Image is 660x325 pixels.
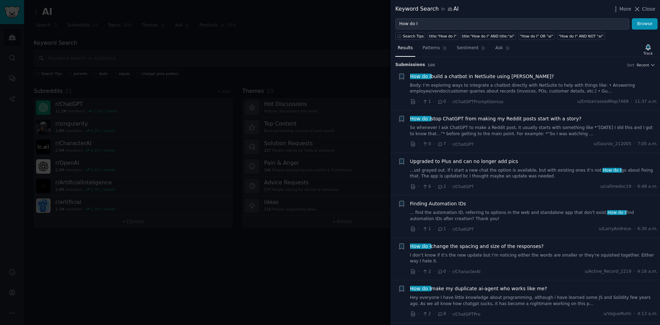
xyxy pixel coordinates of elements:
span: · [631,99,632,105]
span: Recent [637,63,649,67]
span: 1 [422,226,431,232]
span: u/LarryAndreux [599,226,631,232]
span: 0 [437,99,446,105]
span: · [634,269,635,275]
span: 11:37 a.m. [635,99,658,105]
span: · [449,268,450,275]
span: · [433,141,435,148]
span: · [433,311,435,318]
span: · [449,141,450,148]
a: ... find the automation ID, referring to options in the web and standalone app that don't exist.H... [410,210,658,222]
a: "How do I" OR "ai" [518,32,555,40]
span: · [634,141,635,147]
span: Submission s [395,62,425,68]
button: Track [641,42,655,57]
span: u/Gaurav_212005 [594,141,631,147]
span: 6:30 a.m. [637,226,658,232]
span: Search Tips [403,34,424,39]
div: title:"How do I" [429,34,457,39]
span: · [449,226,450,233]
span: · [634,311,635,317]
span: r/ChatGPTPro [452,312,481,317]
span: stop ChatGPT from making my Reddit posts start with a story? [410,115,582,122]
span: change the spacing and size of the responses? [410,243,544,250]
span: · [449,311,450,318]
span: · [449,183,450,190]
a: Hey everyone I have little knowledge about programming, although i have learned some JS and Solid... [410,295,658,307]
span: · [449,98,450,105]
span: Ask [495,45,503,51]
span: How do I [409,243,432,249]
span: How do I [409,74,432,79]
span: · [418,226,420,233]
span: · [433,268,435,275]
span: · [433,226,435,233]
div: "How do I" OR "ai" [520,34,553,39]
span: · [418,311,420,318]
span: 0 [422,141,431,147]
span: make my duplicate ai-agent who works like me? [410,285,547,292]
span: 1 [437,226,446,232]
span: · [418,98,420,105]
span: 0 [437,269,446,275]
span: · [634,226,635,232]
span: 1 [422,99,431,105]
span: Patterns [422,45,440,51]
span: · [433,183,435,190]
span: 2 [422,311,431,317]
div: Track [643,51,653,56]
span: · [418,141,420,148]
span: 4:13 a.m. [637,311,658,317]
span: · [418,183,420,190]
span: 7:05 a.m. [637,141,658,147]
a: title:"How do I" AND title:"ai" [461,32,516,40]
button: Browse [632,18,658,30]
span: 7 [437,141,446,147]
a: I don’t know if it’s the new update but I’m noticing either the words are smaller or they’re squi... [410,252,658,264]
div: title:"How do I" AND title:"ai" [462,34,514,39]
a: ...ust grayed out. If I start a new chat the option is available, but with existing ones it’s not... [410,167,658,180]
a: Results [395,43,415,57]
a: How do Istop ChatGPT from making my Reddit posts start with a story? [410,115,582,122]
input: Try a keyword related to your business [395,18,629,30]
a: How do Ibuild a chatbot in NetSuite using [PERSON_NAME]? [410,73,554,80]
span: 4:16 a.m. [637,269,658,275]
div: Keyword Search AI [395,5,459,13]
span: · [433,98,435,105]
span: How do I [602,168,622,173]
span: · [634,184,635,190]
a: Patterns [420,43,449,57]
span: r/ChatGPT [452,142,474,147]
button: Recent [637,63,655,67]
a: Finding Automation IDs [410,200,466,207]
div: Sort [627,63,635,67]
span: u/callmedoc19 [600,184,631,190]
span: 6:48 a.m. [637,184,658,190]
span: r/CharacterAI [452,269,481,274]
span: build a chatbot in NetSuite using [PERSON_NAME]? [410,73,554,80]
span: u/Active_Record_2219 [585,269,631,275]
a: So whenever I ask ChatGPT to make a Reddit post, it usually starts with something like *“[DATE] I... [410,125,658,137]
span: How do I [409,286,432,291]
span: 6 [422,184,431,190]
span: r/ChatGPT [452,227,474,232]
a: Body: I’m exploring ways to integrate a chatbot directly with NetSuite to help with things like: ... [410,83,658,95]
span: 2 [422,269,431,275]
span: · [418,268,420,275]
span: How do I [607,210,627,215]
span: Results [398,45,413,51]
a: Sentiment [454,43,488,57]
a: How do Imake my duplicate ai-agent who works like me? [410,285,547,292]
span: 100 [428,63,435,67]
a: Upgraded to Plus and can no longer add pics [410,158,518,165]
span: r/ChatGPTPromptGenius [452,99,503,104]
span: u/VagueRumi [603,311,631,317]
span: in [441,6,445,12]
span: r/ChatGPT [452,184,474,189]
a: How do Ichange the spacing and size of the responses? [410,243,544,250]
div: "How do I" AND NOT "ai" [559,34,603,39]
span: How do I [409,116,432,121]
a: title:"How do I" [428,32,458,40]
